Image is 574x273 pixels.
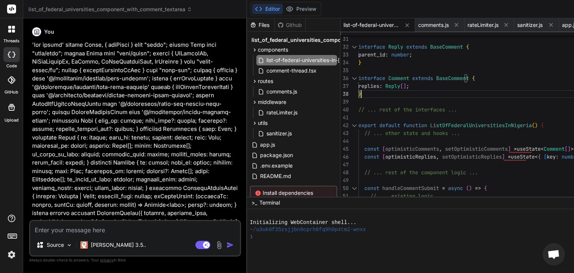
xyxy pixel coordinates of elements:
[430,43,463,50] span: BaseComment
[409,51,412,58] span: ;
[535,153,538,160] span: <
[544,153,547,160] span: [
[364,153,379,160] span: const
[349,184,359,192] div: Click to collapse the range.
[358,59,361,66] span: }
[259,172,292,181] span: README.md
[412,75,433,82] span: extends
[379,122,400,129] span: default
[340,145,349,153] div: 45
[259,199,280,206] span: Terminal
[349,74,359,82] div: Click to collapse the range.
[370,193,445,199] span: // ... existing logic ...
[340,35,349,43] div: 31
[66,242,72,248] img: Pick Models
[259,140,276,149] span: app.js
[258,77,273,85] span: routes
[358,75,385,82] span: interface
[340,192,349,200] div: 51
[541,122,544,129] span: {
[340,129,349,137] div: 43
[358,106,457,113] span: // ... rest of the interfaces ...
[385,153,436,160] span: optimisticReplies
[388,43,403,50] span: Reply
[475,185,481,191] span: =>
[340,184,349,192] div: 50
[379,83,382,89] span: :
[340,59,349,67] div: 34
[508,153,511,160] span: =
[541,145,544,152] span: <
[340,106,349,114] div: 40
[247,21,274,29] div: Files
[266,87,298,96] span: comments.js
[439,145,442,152] span: ,
[215,241,223,249] img: attachment
[266,108,298,117] span: rateLimiter.js
[343,21,399,29] span: list-of-federal-universities-in-[GEOGRAPHIC_DATA]tsx
[340,90,349,98] div: 38
[258,46,288,53] span: components
[517,145,541,152] span: useState
[568,145,571,152] span: ]
[275,21,305,29] div: Github
[442,185,445,191] span: =
[403,83,406,89] span: ]
[364,185,379,191] span: const
[430,122,532,129] span: ListOfFederalUniversitiesInNigeria
[511,153,535,160] span: useState
[340,161,349,169] div: 47
[391,51,409,58] span: number
[340,43,349,51] div: 32
[502,153,505,160] span: ]
[4,89,18,95] label: GitHub
[556,153,559,160] span: :
[364,145,379,152] span: const
[403,122,427,129] span: function
[466,185,469,191] span: (
[436,75,469,82] span: BaseComment
[448,185,463,191] span: async
[5,248,18,261] img: settings
[29,257,241,264] p: Always double-check its answers. Your in Bind
[340,177,349,184] div: 49
[44,28,54,36] h6: You
[251,199,257,206] span: >_
[340,98,349,106] div: 39
[266,129,293,138] span: sanitizer.js
[538,153,541,160] span: {
[400,83,403,89] span: [
[514,145,517,152] span: =
[340,137,349,145] div: 44
[340,153,349,161] div: 46
[259,151,294,160] span: package.json
[250,219,357,226] span: Initializing WebContainer shell...
[418,21,449,29] span: comments.js
[508,145,511,152] span: ]
[100,258,114,262] span: privacy
[517,21,543,29] span: sanitizer.js
[466,43,469,50] span: {
[571,145,574,152] span: >
[535,122,538,129] span: )
[484,185,487,191] span: {
[364,130,460,136] span: // ... other state and hooks ...
[385,83,400,89] span: Reply
[80,241,88,249] img: Claude 3.5 Sonnet
[385,51,388,58] span: :
[4,117,19,123] label: Upload
[382,185,439,191] span: handleCommentSubmit
[385,145,439,152] span: optimisticComments
[340,82,349,90] div: 37
[259,161,293,170] span: .env.example
[358,122,376,129] span: export
[28,6,192,13] span: list_of_federal_universities_component_with_comment_textarea
[349,43,359,51] div: Click to collapse the range.
[340,169,349,177] div: 48
[358,43,385,50] span: interface
[532,122,535,129] span: (
[226,241,234,249] img: icon
[266,56,399,65] span: list-of-federal-universities-in-[GEOGRAPHIC_DATA]tsx
[266,66,317,75] span: comment-thread.tsx
[250,233,254,240] span: ❯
